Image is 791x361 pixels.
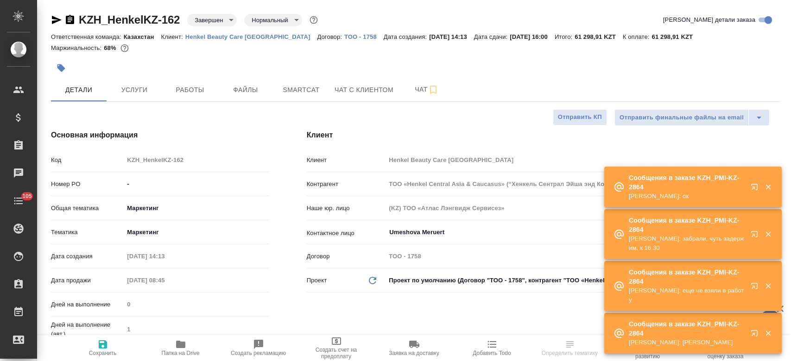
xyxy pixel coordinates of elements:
[79,13,180,26] a: KZH_HenkelKZ-162
[112,84,157,96] span: Услуги
[2,189,35,212] a: 105
[303,347,370,360] span: Создать счет на предоплату
[629,216,745,234] p: Сообщения в заказе KZH_PMI-KZ-2864
[335,84,393,96] span: Чат с клиентом
[124,323,269,336] input: Пустое поле
[428,84,439,95] svg: Подписаться
[187,14,237,26] div: Завершен
[759,183,778,191] button: Закрыть
[142,335,220,361] button: Папка на Drive
[386,201,781,215] input: Пустое поле
[386,153,781,167] input: Пустое поле
[124,249,205,263] input: Пустое поле
[51,44,104,51] p: Маржинальность:
[745,178,767,200] button: Открыть в новой вкладке
[375,335,453,361] button: Заявка на доставку
[663,15,755,25] span: [PERSON_NAME] детали заказа
[542,350,598,356] span: Определить тематику
[429,33,474,40] p: [DATE] 14:13
[745,225,767,247] button: Открыть в новой вкладке
[317,33,344,40] p: Договор:
[629,286,745,305] p: [PERSON_NAME]: еще не взяли в работу
[64,335,142,361] button: Сохранить
[384,33,429,40] p: Дата создания:
[223,84,268,96] span: Файлы
[474,33,510,40] p: Дата сдачи:
[307,229,386,238] p: Контактное лицо
[620,112,744,123] span: Отправить финальные файлы на email
[168,84,212,96] span: Работы
[344,33,384,40] p: ТОО - 1758
[51,58,71,78] button: Добавить тэг
[307,180,386,189] p: Контрагент
[124,298,269,311] input: Пустое поле
[124,177,269,191] input: ✎ Введи что-нибудь
[51,300,124,309] p: Дней на выполнение
[623,33,652,40] p: К оплате:
[759,230,778,238] button: Закрыть
[57,84,101,96] span: Детали
[124,153,269,167] input: Пустое поле
[308,14,320,26] button: Доп статусы указывают на важность/срочность заказа
[89,350,117,356] span: Сохранить
[51,320,124,339] p: Дней на выполнение (авт.)
[652,33,700,40] p: 61 298,91 KZT
[51,180,124,189] p: Номер PO
[629,192,745,201] p: [PERSON_NAME]: ок
[249,16,291,24] button: Нормальный
[185,32,317,40] a: Henkel Beauty Care [GEOGRAPHIC_DATA]
[344,32,384,40] a: ТОО - 1758
[51,276,124,285] p: Дата продажи
[51,33,124,40] p: Ответственная команда:
[473,350,511,356] span: Добавить Todo
[453,335,531,361] button: Добавить Todo
[745,277,767,299] button: Открыть в новой вкладке
[629,338,745,347] p: [PERSON_NAME]: [PERSON_NAME]
[386,273,781,288] div: Проект по умолчанию (Договор "ТОО - 1758", контрагент "ТОО «Henkel Central Asia & Caucasus» (“Хен...
[614,109,770,126] div: split button
[51,204,124,213] p: Общая тематика
[51,252,124,261] p: Дата создания
[614,109,749,126] button: Отправить финальные файлы на email
[51,130,270,141] h4: Основная информация
[629,268,745,286] p: Сообщения в заказе KZH_PMI-KZ-2864
[192,16,226,24] button: Завершен
[510,33,555,40] p: [DATE] 16:00
[119,42,131,54] button: 2596.30 RUB;
[389,350,439,356] span: Заявка на доставку
[405,84,449,95] span: Чат
[231,350,286,356] span: Создать рекламацию
[307,204,386,213] p: Наше юр. лицо
[124,200,269,216] div: Маркетинг
[629,234,745,253] p: [PERSON_NAME]: забрали, чуть задержим, к 16.30
[124,274,205,287] input: Пустое поле
[17,192,38,201] span: 105
[745,324,767,346] button: Открыть в новой вкладке
[553,109,607,125] button: Отправить КП
[629,173,745,192] p: Сообщения в заказе KZH_PMI-KZ-2864
[386,249,781,263] input: Пустое поле
[51,228,124,237] p: Тематика
[759,329,778,337] button: Закрыть
[124,224,269,240] div: Маркетинг
[51,14,62,25] button: Скопировать ссылку для ЯМессенджера
[307,276,327,285] p: Проект
[307,252,386,261] p: Договор
[531,335,609,361] button: Определить тематику
[185,33,317,40] p: Henkel Beauty Care [GEOGRAPHIC_DATA]
[297,335,375,361] button: Создать счет на предоплату
[307,130,781,141] h4: Клиент
[220,335,297,361] button: Создать рекламацию
[64,14,76,25] button: Скопировать ссылку
[162,350,200,356] span: Папка на Drive
[629,319,745,338] p: Сообщения в заказе KZH_PMI-KZ-2864
[161,33,185,40] p: Клиент:
[104,44,118,51] p: 68%
[575,33,623,40] p: 61 298,91 KZT
[244,14,302,26] div: Завершен
[386,177,781,191] input: Пустое поле
[558,112,602,123] span: Отправить КП
[124,33,161,40] p: Казахстан
[759,282,778,290] button: Закрыть
[51,156,124,165] p: Код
